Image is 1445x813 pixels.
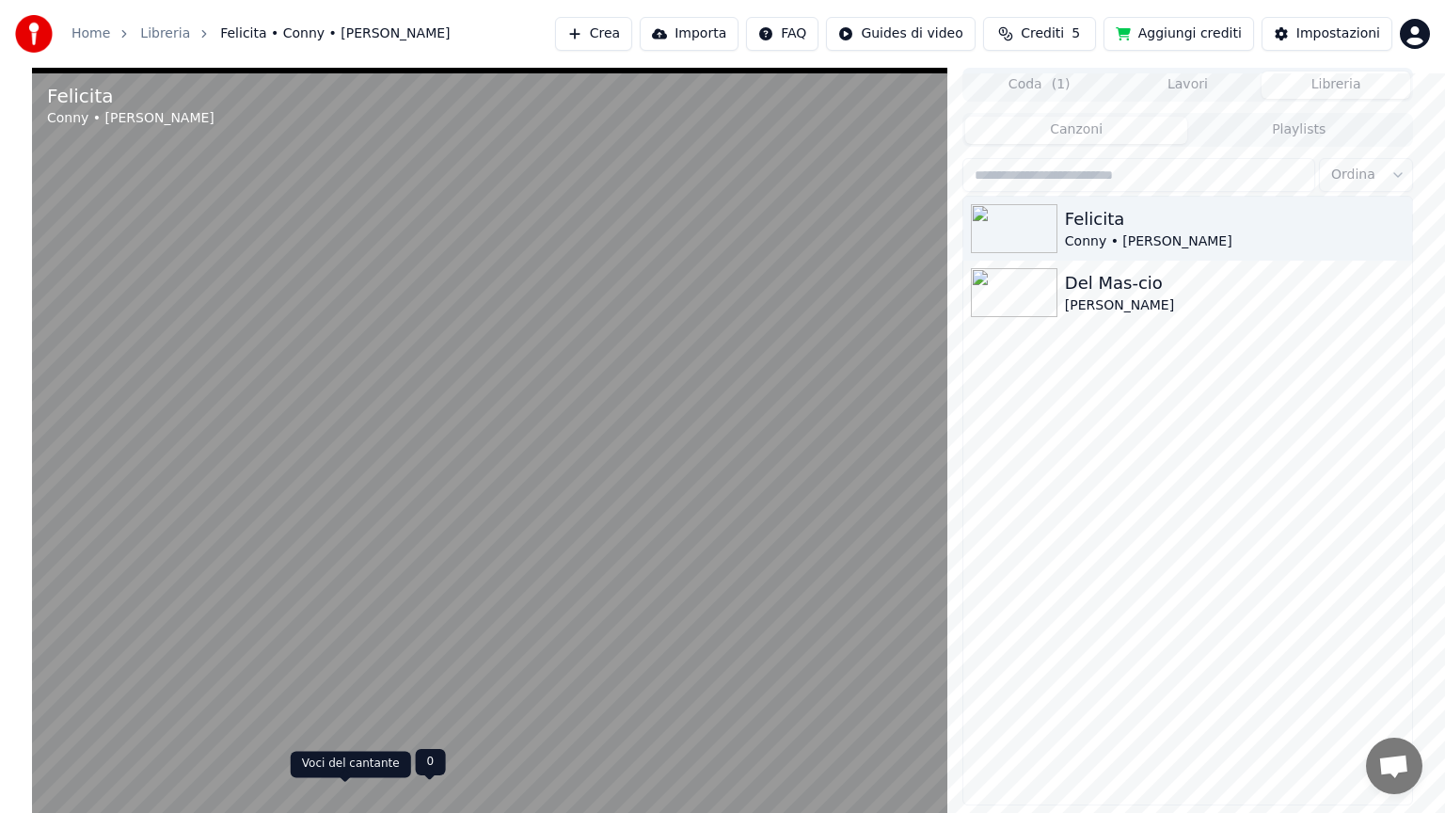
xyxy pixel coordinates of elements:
[220,24,450,43] span: Felicita • Conny • [PERSON_NAME]
[1366,738,1422,794] div: Aprire la chat
[1065,270,1405,296] div: Del Mas-cio
[140,24,190,43] a: Libreria
[291,751,411,777] div: Voci del cantante
[71,24,110,43] a: Home
[1072,24,1080,43] span: 5
[746,17,818,51] button: FAQ
[1262,17,1392,51] button: Impostazioni
[1331,166,1375,184] span: Ordina
[1065,206,1405,232] div: Felicita
[47,83,214,109] div: Felicita
[1065,232,1405,251] div: Conny • [PERSON_NAME]
[71,24,451,43] nav: breadcrumb
[965,72,1114,99] button: Coda
[15,15,53,53] img: youka
[826,17,975,51] button: Guides di video
[1296,24,1380,43] div: Impostazioni
[1021,24,1064,43] span: Crediti
[1065,296,1405,315] div: [PERSON_NAME]
[1262,72,1410,99] button: Libreria
[416,749,446,775] div: 0
[47,109,214,128] div: Conny • [PERSON_NAME]
[1114,72,1262,99] button: Lavori
[640,17,738,51] button: Importa
[965,117,1188,144] button: Canzoni
[983,17,1096,51] button: Crediti5
[555,17,632,51] button: Crea
[1187,117,1410,144] button: Playlists
[1104,17,1254,51] button: Aggiungi crediti
[1052,75,1071,94] span: ( 1 )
